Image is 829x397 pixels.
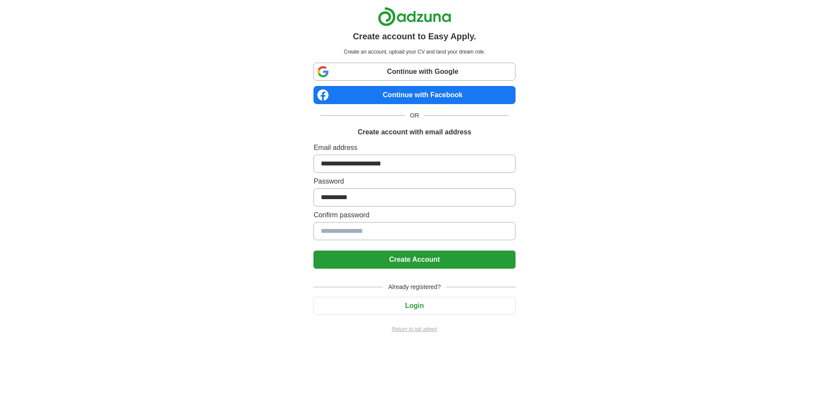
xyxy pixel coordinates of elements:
[313,325,515,333] a: Return to job advert
[313,63,515,81] a: Continue with Google
[313,210,515,220] label: Confirm password
[315,48,513,56] p: Create an account, upload your CV and land your dream role.
[405,111,424,120] span: OR
[378,7,451,26] img: Adzuna logo
[383,283,446,292] span: Already registered?
[313,297,515,315] button: Login
[313,251,515,269] button: Create Account
[313,302,515,309] a: Login
[313,176,515,187] label: Password
[353,30,476,43] h1: Create account to Easy Apply.
[313,143,515,153] label: Email address
[358,127,471,137] h1: Create account with email address
[313,86,515,104] a: Continue with Facebook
